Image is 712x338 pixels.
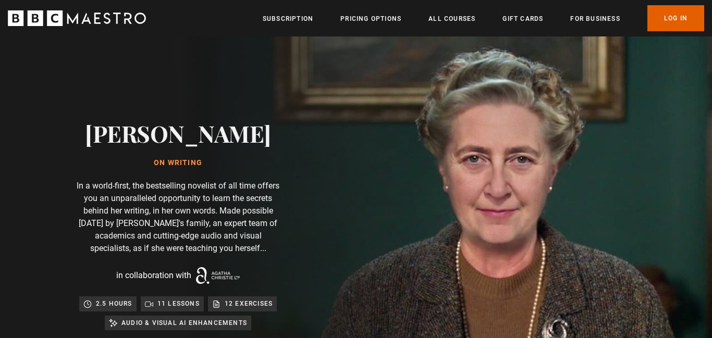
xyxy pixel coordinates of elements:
[74,180,283,255] p: In a world-first, the bestselling novelist of all time offers you an unparalleled opportunity to ...
[263,14,313,24] a: Subscription
[96,298,132,309] p: 2.5 hours
[116,269,191,282] p: in collaboration with
[121,318,247,328] p: Audio & visual AI enhancements
[647,5,704,31] a: Log In
[225,298,273,309] p: 12 exercises
[570,14,620,24] a: For business
[85,159,271,167] h1: On writing
[428,14,475,24] a: All Courses
[263,5,704,31] nav: Primary
[85,120,271,146] h2: [PERSON_NAME]
[157,298,200,309] p: 11 lessons
[502,14,543,24] a: Gift Cards
[340,14,401,24] a: Pricing Options
[8,10,146,26] svg: BBC Maestro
